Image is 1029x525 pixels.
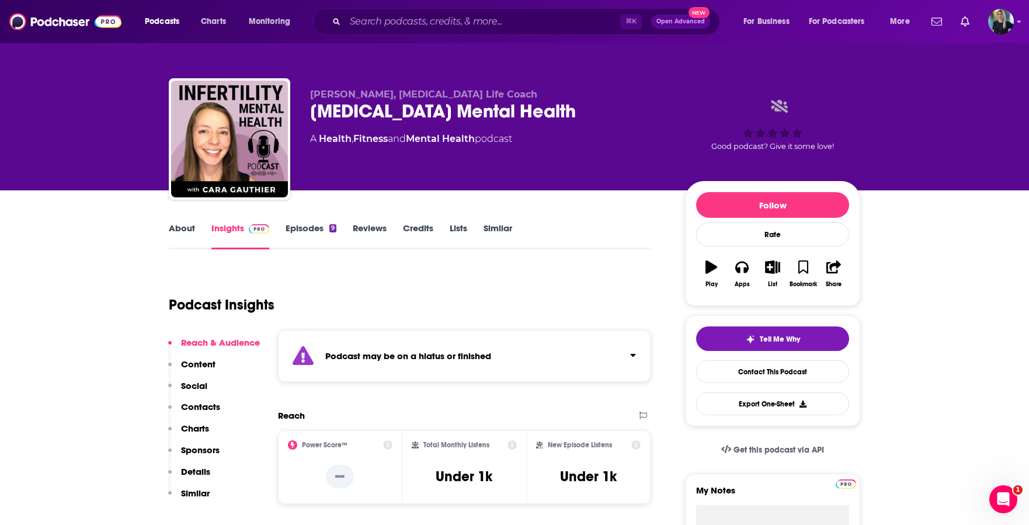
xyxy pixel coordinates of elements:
[956,12,974,32] a: Show notifications dropdown
[726,253,757,295] button: Apps
[656,19,705,25] span: Open Advanced
[826,281,842,288] div: Share
[988,9,1014,34] span: Logged in as ChelseaKershaw
[181,380,207,391] p: Social
[329,224,336,232] div: 9
[137,12,194,31] button: open menu
[181,466,210,477] p: Details
[193,12,233,31] a: Charts
[746,335,755,344] img: tell me why sparkle
[735,12,804,31] button: open menu
[353,222,387,249] a: Reviews
[743,13,790,30] span: For Business
[168,444,220,466] button: Sponsors
[403,222,433,249] a: Credits
[310,132,512,146] div: A podcast
[241,12,305,31] button: open menu
[735,281,750,288] div: Apps
[388,133,406,144] span: and
[145,13,179,30] span: Podcasts
[168,466,210,488] button: Details
[790,281,817,288] div: Bookmark
[696,326,849,351] button: tell me why sparkleTell Me Why
[211,222,269,249] a: InsightsPodchaser Pro
[890,13,910,30] span: More
[836,478,856,489] a: Pro website
[9,11,121,33] img: Podchaser - Follow, Share and Rate Podcasts
[651,15,710,29] button: Open AdvancedNew
[324,8,731,35] div: Search podcasts, credits, & more...
[760,335,800,344] span: Tell Me Why
[801,12,882,31] button: open menu
[757,253,788,295] button: List
[352,133,353,144] span: ,
[560,468,617,485] h3: Under 1k
[989,485,1017,513] iframe: Intercom live chat
[696,253,726,295] button: Play
[181,359,215,370] p: Content
[450,222,467,249] a: Lists
[326,465,354,488] p: --
[181,423,209,434] p: Charts
[181,401,220,412] p: Contacts
[169,296,274,314] h1: Podcast Insights
[168,401,220,423] button: Contacts
[181,488,210,499] p: Similar
[620,14,642,29] span: ⌘ K
[436,468,492,485] h3: Under 1k
[423,441,489,449] h2: Total Monthly Listens
[169,222,195,249] a: About
[927,12,947,32] a: Show notifications dropdown
[696,222,849,246] div: Rate
[249,224,269,234] img: Podchaser Pro
[171,81,288,197] img: Infertility Mental Health
[310,89,537,100] span: [PERSON_NAME], [MEDICAL_DATA] Life Coach
[319,133,352,144] a: Health
[988,9,1014,34] button: Show profile menu
[286,222,336,249] a: Episodes9
[819,253,849,295] button: Share
[168,337,260,359] button: Reach & Audience
[325,350,491,361] strong: Podcast may be on a hiatus or finished
[168,380,207,402] button: Social
[181,337,260,348] p: Reach & Audience
[278,330,651,382] section: Click to expand status details
[249,13,290,30] span: Monitoring
[711,142,834,151] span: Good podcast? Give it some love!
[168,359,215,380] button: Content
[484,222,512,249] a: Similar
[406,133,475,144] a: Mental Health
[696,392,849,415] button: Export One-Sheet
[1013,485,1023,495] span: 1
[181,444,220,456] p: Sponsors
[836,479,856,489] img: Podchaser Pro
[302,441,347,449] h2: Power Score™
[345,12,620,31] input: Search podcasts, credits, & more...
[733,445,824,455] span: Get this podcast via API
[882,12,924,31] button: open menu
[696,192,849,218] button: Follow
[696,485,849,505] label: My Notes
[168,423,209,444] button: Charts
[768,281,777,288] div: List
[548,441,612,449] h2: New Episode Listens
[696,360,849,383] a: Contact This Podcast
[278,410,305,421] h2: Reach
[788,253,818,295] button: Bookmark
[689,7,710,18] span: New
[712,436,833,464] a: Get this podcast via API
[685,89,860,161] div: Good podcast? Give it some love!
[809,13,865,30] span: For Podcasters
[168,488,210,509] button: Similar
[201,13,226,30] span: Charts
[353,133,388,144] a: Fitness
[705,281,718,288] div: Play
[988,9,1014,34] img: User Profile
